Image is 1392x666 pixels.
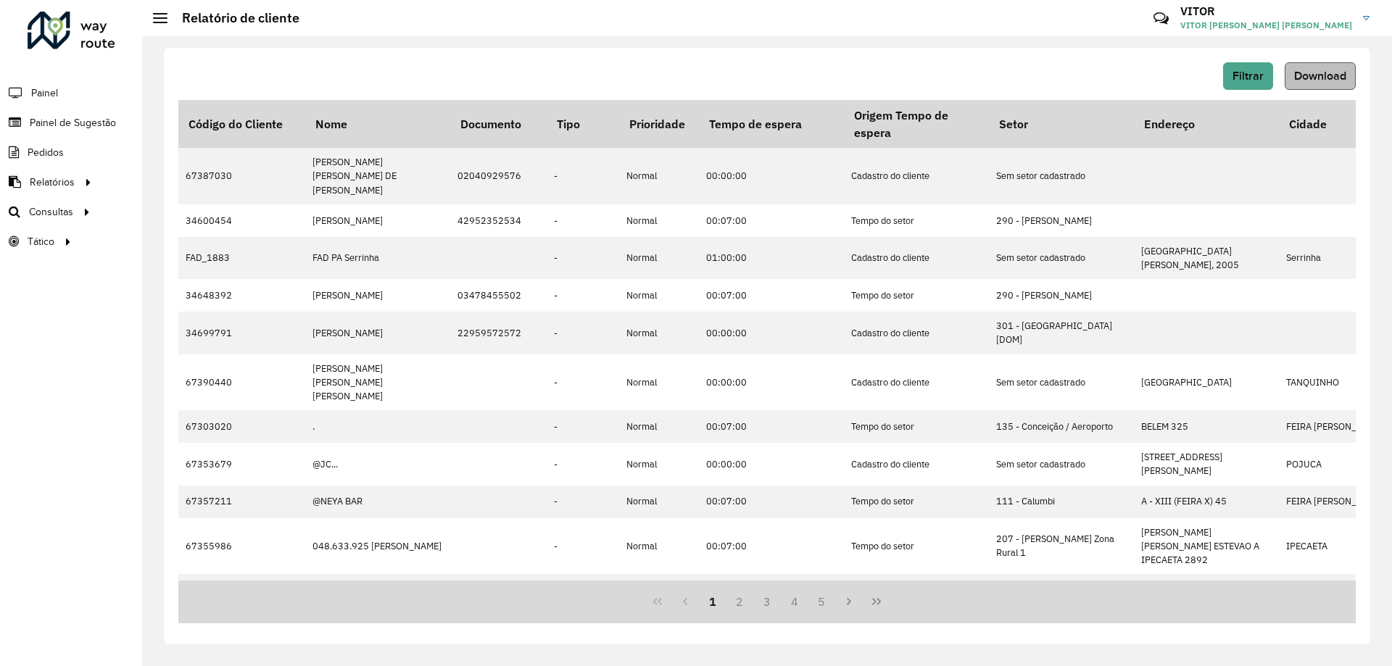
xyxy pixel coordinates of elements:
[547,443,619,485] td: -
[547,204,619,237] td: -
[844,574,989,607] td: Cadastro do cliente
[619,443,699,485] td: Normal
[619,312,699,354] td: Normal
[450,204,547,237] td: 42952352534
[989,237,1134,279] td: Sem setor cadastrado
[178,148,305,204] td: 67387030
[619,574,699,607] td: Normal
[305,410,450,443] td: .
[305,518,450,575] td: 048.633.925 [PERSON_NAME]
[844,312,989,354] td: Cadastro do cliente
[619,486,699,518] td: Normal
[178,237,305,279] td: FAD_1883
[699,204,844,237] td: 00:07:00
[29,204,73,220] span: Consultas
[1134,443,1279,485] td: [STREET_ADDRESS][PERSON_NAME]
[547,410,619,443] td: -
[547,486,619,518] td: -
[28,145,64,160] span: Pedidos
[178,204,305,237] td: 34600454
[178,574,305,607] td: 67354588
[178,312,305,354] td: 34699791
[30,115,116,130] span: Painel de Sugestão
[699,588,726,615] button: 1
[178,354,305,411] td: 67390440
[619,354,699,411] td: Normal
[547,237,619,279] td: -
[989,574,1134,607] td: Sem setor cadastrado
[781,588,808,615] button: 4
[699,148,844,204] td: 00:00:00
[305,486,450,518] td: @NEYA BAR
[699,237,844,279] td: 01:00:00
[30,175,75,190] span: Relatórios
[178,443,305,485] td: 67353679
[178,410,305,443] td: 67303020
[450,312,547,354] td: 22959572572
[547,100,619,148] th: Tipo
[844,410,989,443] td: Tempo do setor
[1285,62,1356,90] button: Download
[1134,518,1279,575] td: [PERSON_NAME] [PERSON_NAME] ESTEVAO A IPECAETA 2892
[1134,486,1279,518] td: A - XIII (FEIRA X) 45
[450,148,547,204] td: 02040929576
[844,100,989,148] th: Origem Tempo de espera
[1134,237,1279,279] td: [GEOGRAPHIC_DATA][PERSON_NAME], 2005
[547,354,619,411] td: -
[844,354,989,411] td: Cadastro do cliente
[989,354,1134,411] td: Sem setor cadastrado
[989,518,1134,575] td: 207 - [PERSON_NAME] Zona Rural 1
[619,279,699,312] td: Normal
[450,100,547,148] th: Documento
[1134,354,1279,411] td: [GEOGRAPHIC_DATA]
[863,588,890,615] button: Last Page
[1134,410,1279,443] td: BELEM 325
[619,148,699,204] td: Normal
[699,354,844,411] td: 00:00:00
[989,204,1134,237] td: 290 - [PERSON_NAME]
[753,588,781,615] button: 3
[547,279,619,312] td: -
[547,518,619,575] td: -
[844,279,989,312] td: Tempo do setor
[699,312,844,354] td: 00:00:00
[989,100,1134,148] th: Setor
[808,588,836,615] button: 5
[547,312,619,354] td: -
[835,588,863,615] button: Next Page
[1134,574,1279,607] td: ZONA RURAL PASSAGEM 120
[1223,62,1273,90] button: Filtrar
[547,148,619,204] td: -
[726,588,753,615] button: 2
[619,100,699,148] th: Prioridade
[305,279,450,312] td: [PERSON_NAME]
[305,100,450,148] th: Nome
[844,237,989,279] td: Cadastro do cliente
[989,486,1134,518] td: 111 - Calumbi
[1294,70,1346,82] span: Download
[619,518,699,575] td: Normal
[989,312,1134,354] td: 301 - [GEOGRAPHIC_DATA] [DOM]
[450,279,547,312] td: 03478455502
[619,237,699,279] td: Normal
[305,312,450,354] td: [PERSON_NAME]
[989,443,1134,485] td: Sem setor cadastrado
[699,518,844,575] td: 00:07:00
[699,279,844,312] td: 00:07:00
[844,443,989,485] td: Cadastro do cliente
[619,410,699,443] td: Normal
[1145,3,1177,34] a: Contato Rápido
[178,100,305,148] th: Código do Cliente
[28,234,54,249] span: Tático
[1180,19,1352,32] span: VITOR [PERSON_NAME] [PERSON_NAME]
[989,410,1134,443] td: 135 - Conceição / Aeroporto
[619,204,699,237] td: Normal
[699,486,844,518] td: 00:07:00
[1180,4,1352,18] h3: VITOR
[844,148,989,204] td: Cadastro do cliente
[305,354,450,411] td: [PERSON_NAME] [PERSON_NAME] [PERSON_NAME]
[178,486,305,518] td: 67357211
[989,279,1134,312] td: 290 - [PERSON_NAME]
[547,574,619,607] td: -
[844,518,989,575] td: Tempo do setor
